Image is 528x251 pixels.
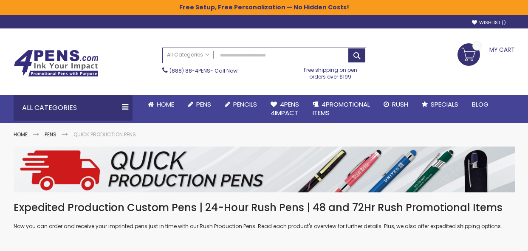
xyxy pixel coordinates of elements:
[141,95,181,114] a: Home
[14,147,515,192] img: Quick Production Pens
[14,131,28,138] a: Home
[181,95,218,114] a: Pens
[313,100,370,117] span: 4PROMOTIONAL ITEMS
[377,95,415,114] a: Rush
[392,100,408,109] span: Rush
[14,201,515,214] h1: Expedited Production Custom Pens | 24-Hour Rush Pens | 48 and 72Hr Rush Promotional Items
[14,50,99,77] img: 4Pens Custom Pens and Promotional Products
[157,100,174,109] span: Home
[169,67,239,74] span: - Call Now!
[472,100,488,109] span: Blog
[415,95,465,114] a: Specials
[295,63,366,80] div: Free shipping on pen orders over $199
[431,100,458,109] span: Specials
[167,51,209,58] span: All Categories
[271,100,299,117] span: 4Pens 4impact
[465,95,495,114] a: Blog
[472,20,506,26] a: Wishlist
[14,95,133,121] div: All Categories
[73,131,136,138] strong: Quick Production Pens
[306,95,377,123] a: 4PROMOTIONALITEMS
[163,48,214,62] a: All Categories
[169,67,210,74] a: (888) 88-4PENS
[14,223,515,230] p: Now you can order and receive your imprinted pens just in time with our Rush Production Pens. Rea...
[45,131,56,138] a: Pens
[264,95,306,123] a: 4Pens4impact
[233,100,257,109] span: Pencils
[196,100,211,109] span: Pens
[218,95,264,114] a: Pencils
